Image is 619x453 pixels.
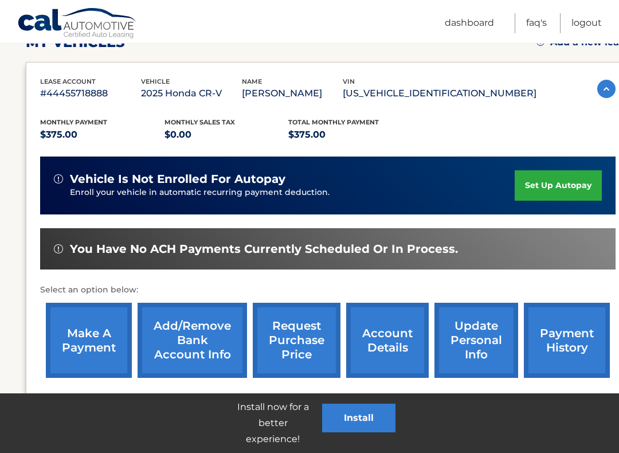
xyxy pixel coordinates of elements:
p: 2025 Honda CR-V [141,85,242,101]
img: alert-white.svg [54,174,63,183]
span: You have no ACH payments currently scheduled or in process. [70,242,458,256]
a: Add/Remove bank account info [138,303,247,378]
a: payment history [524,303,610,378]
p: #44455718888 [40,85,141,101]
button: Install [322,404,395,432]
a: account details [346,303,429,378]
span: Monthly sales Tax [164,118,235,126]
p: Select an option below: [40,283,616,297]
img: accordion-active.svg [597,80,616,98]
a: update personal info [434,303,518,378]
span: name [242,77,262,85]
a: Logout [571,13,602,33]
img: alert-white.svg [54,244,63,253]
span: lease account [40,77,96,85]
span: vehicle [141,77,170,85]
a: FAQ's [526,13,547,33]
a: Dashboard [445,13,494,33]
p: $0.00 [164,127,289,143]
a: Cal Automotive [17,7,138,41]
a: request purchase price [253,303,340,378]
span: Monthly Payment [40,118,107,126]
a: make a payment [46,303,132,378]
span: Total Monthly Payment [288,118,379,126]
p: Install now for a better experience! [224,399,322,447]
p: Enroll your vehicle in automatic recurring payment deduction. [70,186,515,199]
span: vin [343,77,355,85]
p: [US_VEHICLE_IDENTIFICATION_NUMBER] [343,85,536,101]
a: set up autopay [515,170,602,201]
p: $375.00 [40,127,164,143]
span: vehicle is not enrolled for autopay [70,172,285,186]
p: $375.00 [288,127,413,143]
p: [PERSON_NAME] [242,85,343,101]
